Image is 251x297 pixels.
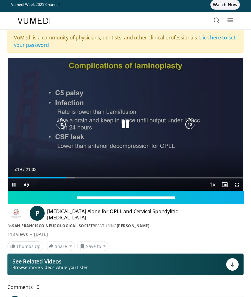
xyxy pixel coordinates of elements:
[8,177,243,178] div: Progress Bar
[7,231,28,237] span: 118 views
[7,30,244,53] div: VuMedi is a community of physicians, dentists, and other clinical professionals.
[30,206,45,221] a: P
[12,223,95,228] a: San Francisco Neurological Society
[47,208,215,221] h4: [MEDICAL_DATA] Alone for OPLL and Cervical Spondylitic [MEDICAL_DATA]
[12,264,89,271] span: Browse more videos while you listen
[23,167,24,172] span: /
[7,223,244,229] div: By FEATURING
[218,178,231,191] button: Enable picture-in-picture mode
[206,178,218,191] button: Playback Rate
[12,258,89,264] p: See Related Videos
[231,178,243,191] button: Fullscreen
[117,223,150,228] a: [PERSON_NAME]
[46,241,75,251] button: Share
[34,231,48,237] div: [DATE]
[26,167,37,172] span: 21:33
[7,208,25,218] img: San Francisco Neurological Society
[8,58,243,191] video-js: Video Player
[77,241,109,251] button: Save to
[20,178,33,191] button: Mute
[18,18,51,24] img: VuMedi Logo
[8,178,20,191] button: Pause
[7,241,43,251] a: Thumbs Up
[7,254,244,275] button: See Related Videos Browse more videos while you listen
[7,283,244,291] span: Comments 0
[13,167,22,172] span: 5:19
